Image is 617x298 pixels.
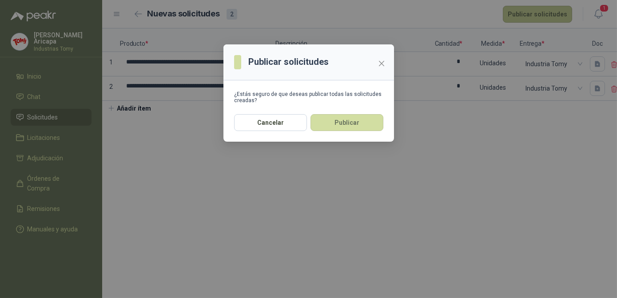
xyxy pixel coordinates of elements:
button: Close [374,56,389,71]
div: ¿Estás seguro de que deseas publicar todas las solicitudes creadas? [234,91,383,103]
button: Publicar [310,114,383,131]
span: close [378,60,385,67]
h3: Publicar solicitudes [248,55,329,69]
button: Cancelar [234,114,307,131]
